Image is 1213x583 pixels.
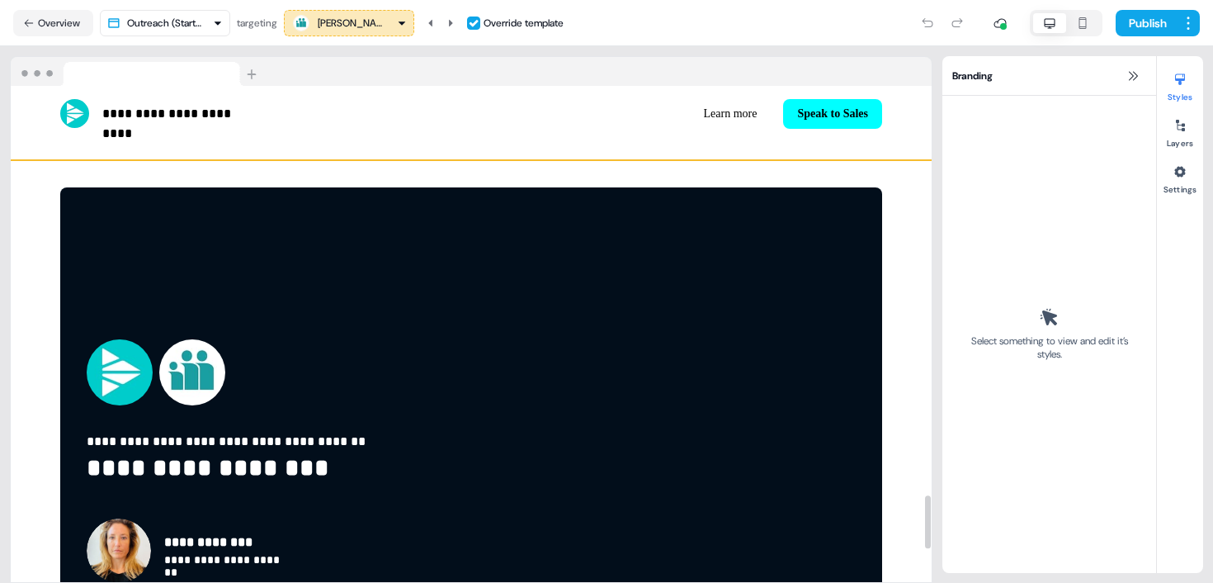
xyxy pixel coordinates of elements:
div: Learn moreSpeak to Sales [478,99,882,129]
div: Override template [484,15,564,31]
div: Select something to view and edit it’s styles. [965,334,1133,361]
button: Learn more [691,99,771,129]
div: Outreach (Starter) [127,15,206,31]
img: Contact avatar [87,519,151,583]
button: [PERSON_NAME] Healthcare [284,10,414,36]
button: Styles [1157,66,1203,102]
button: Publish [1116,10,1177,36]
div: targeting [237,15,277,31]
div: [PERSON_NAME] Healthcare [318,15,384,31]
button: Settings [1157,159,1203,195]
img: Browser topbar [11,57,264,87]
div: Branding [942,56,1156,96]
button: Layers [1157,112,1203,149]
button: Overview [13,10,93,36]
button: Speak to Sales [783,99,882,129]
